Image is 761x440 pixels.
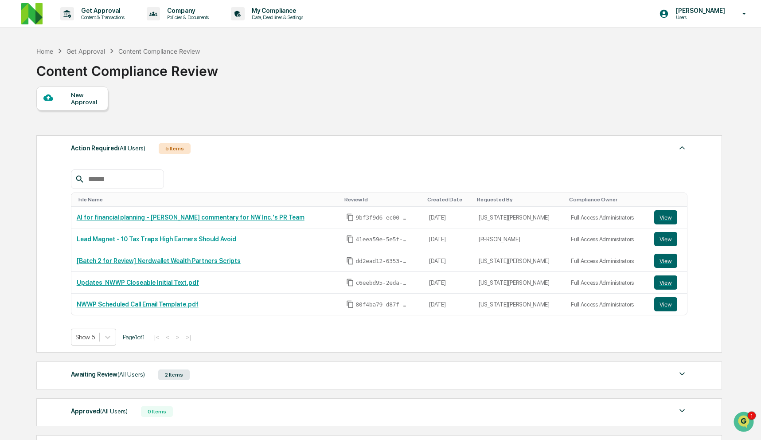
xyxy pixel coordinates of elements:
span: [PERSON_NAME] [27,121,72,128]
p: Data, Deadlines & Settings [245,14,308,20]
td: [DATE] [424,250,473,272]
img: logo [21,3,43,24]
div: Start new chat [40,68,145,77]
div: Content Compliance Review [118,47,200,55]
td: [US_STATE][PERSON_NAME] [473,294,566,315]
div: Past conversations [9,98,57,106]
td: [US_STATE][PERSON_NAME] [473,207,566,228]
div: 🗄️ [64,158,71,165]
a: Powered byPylon [62,196,107,203]
span: dd2ead12-6353-41e4-9b21-1b0cf20a9be1 [356,258,409,265]
a: View [654,297,682,311]
p: How can we help? [9,19,161,33]
img: caret [677,142,687,153]
a: 🗄️Attestations [61,154,113,170]
button: < [163,334,172,341]
p: Company [160,7,213,14]
td: [PERSON_NAME] [473,228,566,250]
p: Get Approval [74,7,129,14]
span: Copy Id [346,213,354,221]
span: (All Users) [118,145,145,152]
a: 🔎Data Lookup [5,171,59,187]
a: View [654,210,682,224]
iframe: Open customer support [733,411,757,435]
td: [DATE] [424,294,473,315]
div: Get Approval [66,47,105,55]
div: 🔎 [9,175,16,182]
td: Full Access Administrators [566,294,649,315]
div: 🖐️ [9,158,16,165]
button: View [654,210,677,224]
img: caret [677,405,687,416]
span: 80f4ba79-d87f-4cb6-8458-b68e2bdb47c7 [356,301,409,308]
button: Start new chat [151,71,161,81]
div: Content Compliance Review [36,56,218,79]
span: (All Users) [117,371,145,378]
div: New Approval [71,91,101,106]
td: Full Access Administrators [566,272,649,294]
td: Full Access Administrators [566,228,649,250]
input: Clear [23,40,146,50]
a: Updates_NWWP Closeable Initial Text.pdf [77,279,199,286]
a: 🖐️Preclearance [5,154,61,170]
div: Toggle SortBy [427,196,470,203]
button: > [173,334,182,341]
span: Page 1 of 1 [123,334,145,341]
span: • [74,121,77,128]
button: |< [152,334,162,341]
div: Toggle SortBy [344,196,421,203]
p: [PERSON_NAME] [669,7,730,14]
p: Content & Transactions [74,14,129,20]
span: c6eebd95-2eda-47bf-a497-3eb1b7318b58 [356,279,409,287]
span: Preclearance [18,157,57,166]
p: Policies & Documents [160,14,213,20]
span: Copy Id [346,257,354,265]
div: Toggle SortBy [656,196,683,203]
div: 2 Items [158,369,190,380]
td: Full Access Administrators [566,207,649,228]
div: 5 Items [159,143,191,154]
button: View [654,275,677,290]
span: 41eea59e-5e5f-4848-9402-d5c9ae3c02fc [356,236,409,243]
span: Attestations [73,157,110,166]
a: Lead Magnet - 10 Tax Traps High Earners Should Avoid [77,236,236,243]
div: Toggle SortBy [477,196,562,203]
span: (All Users) [100,408,128,415]
a: [Batch 2 for Review] Nerdwallet Wealth Partners Scripts [77,257,241,264]
button: View [654,232,677,246]
div: 0 Items [141,406,173,417]
a: View [654,254,682,268]
td: [US_STATE][PERSON_NAME] [473,250,566,272]
div: Approved [71,405,128,417]
div: Toggle SortBy [569,196,645,203]
img: caret [677,369,687,379]
button: See all [137,97,161,107]
span: Data Lookup [18,174,56,183]
td: [DATE] [424,272,473,294]
div: We're available if you need us! [40,77,122,84]
a: NWWP Scheduled Call Email Template.pdf [77,301,199,308]
td: Full Access Administrators [566,250,649,272]
img: Jack Rasmussen [9,112,23,126]
p: My Compliance [245,7,308,14]
span: Copy Id [346,279,354,287]
div: Action Required [71,142,145,154]
td: [DATE] [424,207,473,228]
button: View [654,297,677,311]
td: [US_STATE][PERSON_NAME] [473,272,566,294]
div: Home [36,47,53,55]
td: [DATE] [424,228,473,250]
span: [DATE] [78,121,97,128]
span: Copy Id [346,235,354,243]
img: 1746055101610-c473b297-6a78-478c-a979-82029cc54cd1 [9,68,25,84]
span: 9bf3f9d6-ec00-4609-a326-e373718264ae [356,214,409,221]
p: Users [669,14,730,20]
button: >| [183,334,194,341]
div: Toggle SortBy [78,196,337,203]
button: View [654,254,677,268]
img: 1746055101610-c473b297-6a78-478c-a979-82029cc54cd1 [18,121,25,128]
span: Pylon [88,196,107,203]
img: 8933085812038_c878075ebb4cc5468115_72.jpg [19,68,35,84]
